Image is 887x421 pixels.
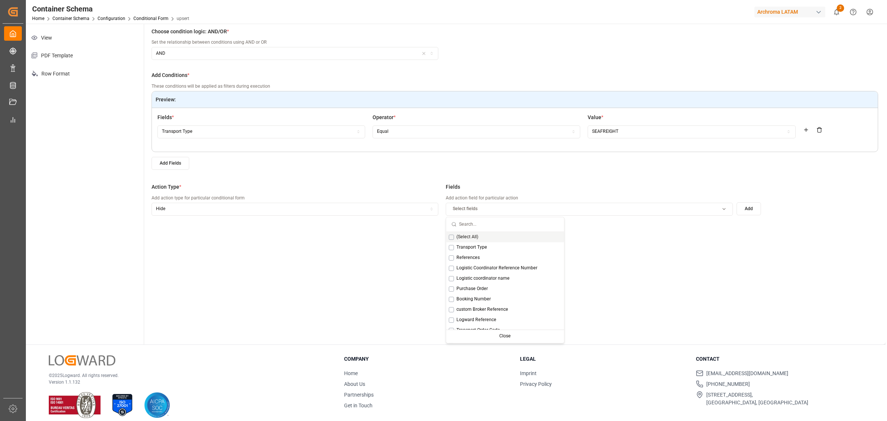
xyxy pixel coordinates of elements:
a: Partnerships [344,392,374,398]
span: Fields [446,183,460,191]
span: Select fields [453,206,478,212]
span: Add Conditions [152,71,187,79]
h3: Contact [696,355,863,363]
div: Equal [377,128,388,135]
p: Add action field for particular action [446,195,733,202]
span: Operator [373,114,394,121]
p: PDF Template [26,47,144,65]
div: SEAFREIGHT [592,128,618,135]
a: Privacy Policy [520,381,552,387]
img: ISO 9001 & ISO 14001 Certification [49,392,101,418]
button: Archroma LATAM [754,5,828,19]
div: Close [448,331,563,341]
a: Home [344,370,358,376]
p: View [26,29,144,47]
span: Fields [157,114,172,121]
h3: Company [344,355,511,363]
p: Add action type for particular conditional form [152,195,438,202]
span: Booking Number [456,296,491,303]
a: About Us [344,381,365,387]
span: Logistic coordinator name [456,275,510,282]
a: Home [32,16,44,21]
button: Select fields [446,203,733,216]
input: Search... [459,217,559,232]
span: [STREET_ADDRESS], [GEOGRAPHIC_DATA], [GEOGRAPHIC_DATA] [706,391,808,407]
a: Conditional Form [133,16,169,21]
img: ISO 27001 Certification [109,392,135,418]
span: [EMAIL_ADDRESS][DOMAIN_NAME] [706,370,788,377]
span: Transport Order Code [456,327,500,334]
span: 2 [837,4,844,12]
h3: Legal [520,355,687,363]
span: Purchase Order [456,286,488,292]
span: [PHONE_NUMBER] [706,380,750,388]
span: Logistic Coordinator Reference Number [456,265,537,272]
div: Container Schema [32,3,189,14]
div: AND [156,50,165,57]
a: Imprint [520,370,537,376]
button: Add Fields [152,157,189,170]
button: show 2 new notifications [828,4,845,20]
span: Action Type [152,183,179,191]
p: Preview: [156,95,874,104]
a: Configuration [98,16,125,21]
span: custom Broker Reference [456,306,508,313]
span: Transport Type [456,244,487,251]
span: (Select All) [456,234,478,240]
div: Hide [156,206,166,212]
img: AICPA SOC [144,392,170,418]
span: Logward Reference [456,317,496,323]
div: Archroma LATAM [754,7,825,17]
p: Set the relationship between conditions using AND or OR [152,39,438,46]
a: Get in Touch [344,403,373,408]
p: These conditions will be applied as filters during execution [152,83,878,90]
button: Add [737,202,761,215]
p: Version 1.1.132 [49,379,326,385]
div: Transport Type [162,128,193,135]
span: Choose condition logic: AND/OR [152,28,227,36]
a: Container Schema [52,16,89,21]
span: References [456,255,480,261]
span: Value [588,114,601,121]
p: © 2025 Logward. All rights reserved. [49,372,326,379]
img: Logward Logo [49,355,115,366]
p: Row Format [26,65,144,83]
div: Suggestions [446,232,564,343]
button: Help Center [845,4,861,20]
